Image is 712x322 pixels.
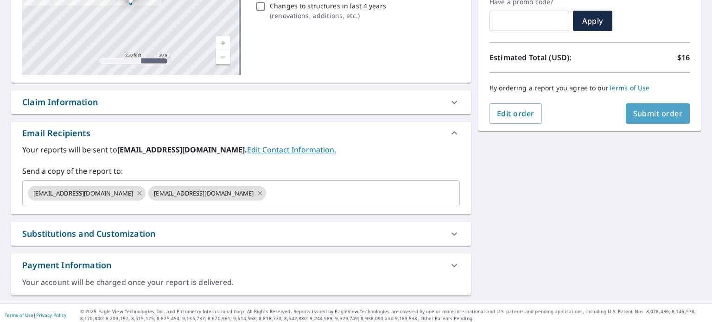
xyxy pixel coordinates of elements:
div: Claim Information [11,90,471,114]
a: Terms of Use [5,312,33,318]
a: Privacy Policy [36,312,66,318]
label: Send a copy of the report to: [22,165,460,177]
b: [EMAIL_ADDRESS][DOMAIN_NAME]. [117,145,247,155]
button: Apply [573,11,612,31]
p: By ordering a report you agree to our [489,84,690,92]
div: Substitutions and Customization [11,222,471,246]
div: Payment Information [11,253,471,277]
div: Email Recipients [22,127,90,139]
span: [EMAIL_ADDRESS][DOMAIN_NAME] [28,189,139,198]
div: Substitutions and Customization [22,227,155,240]
span: Edit order [497,108,534,119]
p: ( renovations, additions, etc. ) [270,11,386,20]
a: Current Level 17, Zoom In [216,36,230,50]
a: EditContactInfo [247,145,336,155]
label: Your reports will be sent to [22,144,460,155]
div: [EMAIL_ADDRESS][DOMAIN_NAME] [28,186,146,201]
span: [EMAIL_ADDRESS][DOMAIN_NAME] [148,189,259,198]
button: Submit order [626,103,690,124]
p: Estimated Total (USD): [489,52,590,63]
div: Claim Information [22,96,98,108]
p: © 2025 Eagle View Technologies, Inc. and Pictometry International Corp. All Rights Reserved. Repo... [80,308,707,322]
div: Your account will be charged once your report is delivered. [22,277,460,288]
a: Current Level 17, Zoom Out [216,50,230,64]
div: Payment Information [22,259,111,271]
div: Email Recipients [11,122,471,144]
span: Submit order [633,108,683,119]
a: Terms of Use [609,83,650,92]
p: $16 [677,52,690,63]
p: | [5,312,66,318]
div: [EMAIL_ADDRESS][DOMAIN_NAME] [148,186,266,201]
p: Changes to structures in last 4 years [270,1,386,11]
span: Apply [580,16,605,26]
button: Edit order [489,103,542,124]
